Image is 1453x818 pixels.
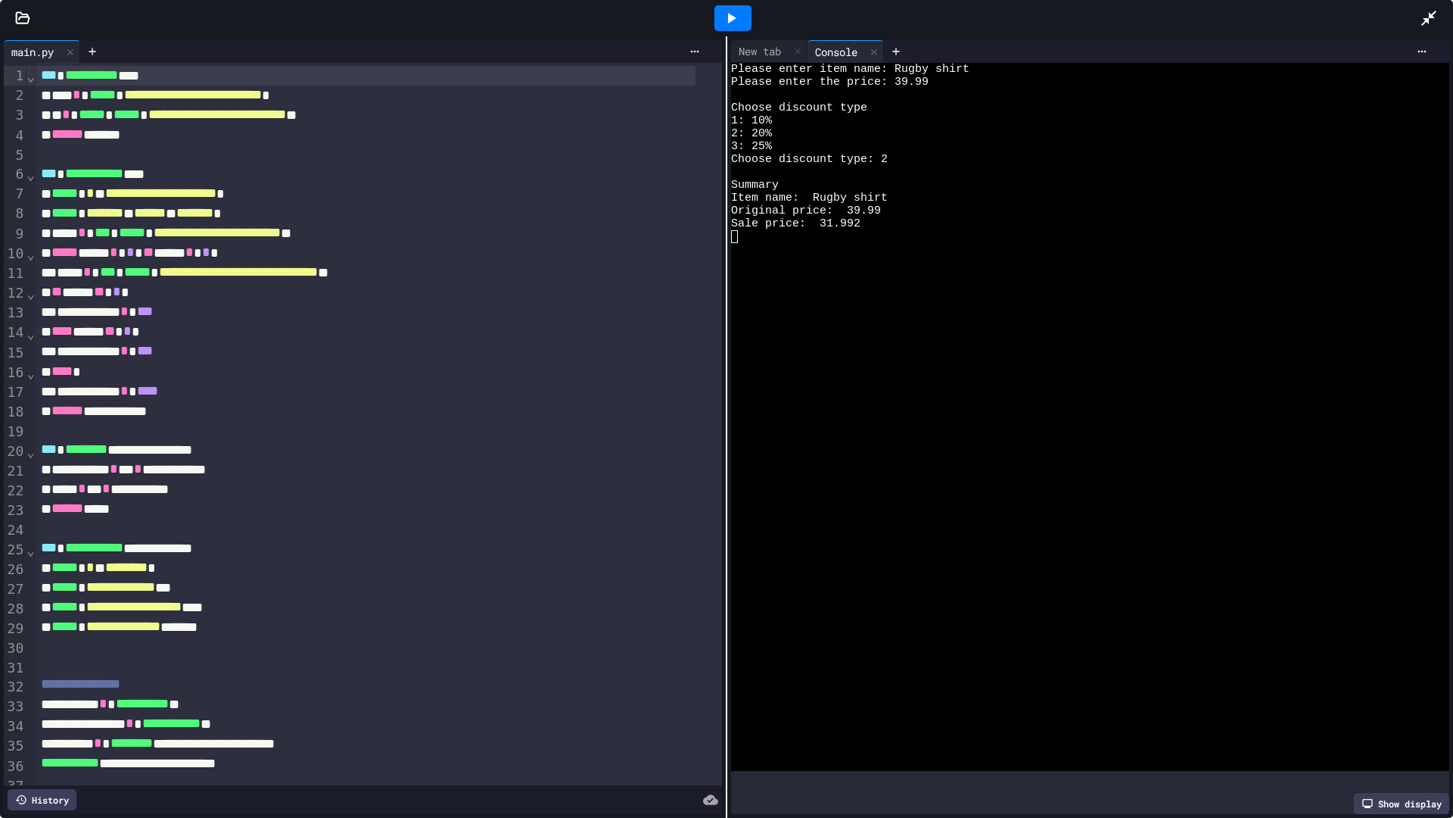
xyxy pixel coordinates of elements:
div: New tab [731,40,807,63]
span: Please enter item name: Rugby shirt [731,63,969,76]
span: Sale price: 31.992 [731,217,860,230]
span: Summary [731,179,779,192]
div: Chat with us now!Close [6,6,104,96]
span: Choose discount type [731,101,867,114]
span: 2: 20% [731,127,772,140]
span: 3: 25% [731,140,772,153]
span: Original price: 39.99 [731,204,881,217]
span: Choose discount type: 2 [731,153,888,166]
span: 1: 10% [731,114,772,127]
span: Item name: Rugby shirt [731,192,888,204]
span: Please enter the price: 39.99 [731,76,929,89]
div: New tab [731,43,789,59]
